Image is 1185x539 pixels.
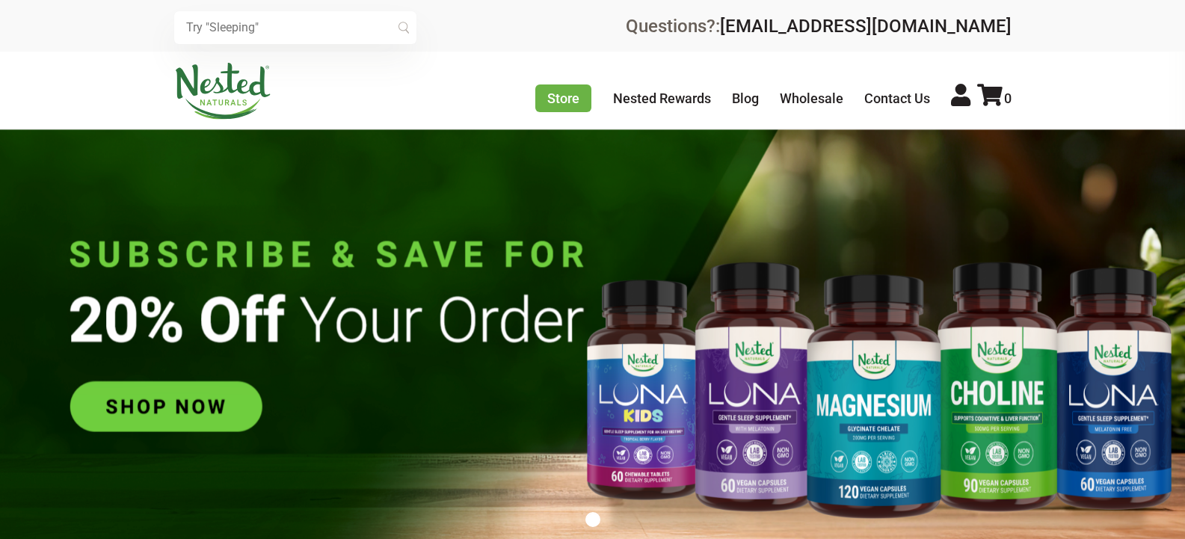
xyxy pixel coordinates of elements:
[1004,90,1012,106] span: 0
[732,90,759,106] a: Blog
[535,84,591,112] a: Store
[864,90,930,106] a: Contact Us
[585,512,600,527] button: 1 of 1
[720,16,1012,37] a: [EMAIL_ADDRESS][DOMAIN_NAME]
[780,90,843,106] a: Wholesale
[174,11,416,44] input: Try "Sleeping"
[626,17,1012,35] div: Questions?:
[174,63,271,120] img: Nested Naturals
[613,90,711,106] a: Nested Rewards
[977,90,1012,106] a: 0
